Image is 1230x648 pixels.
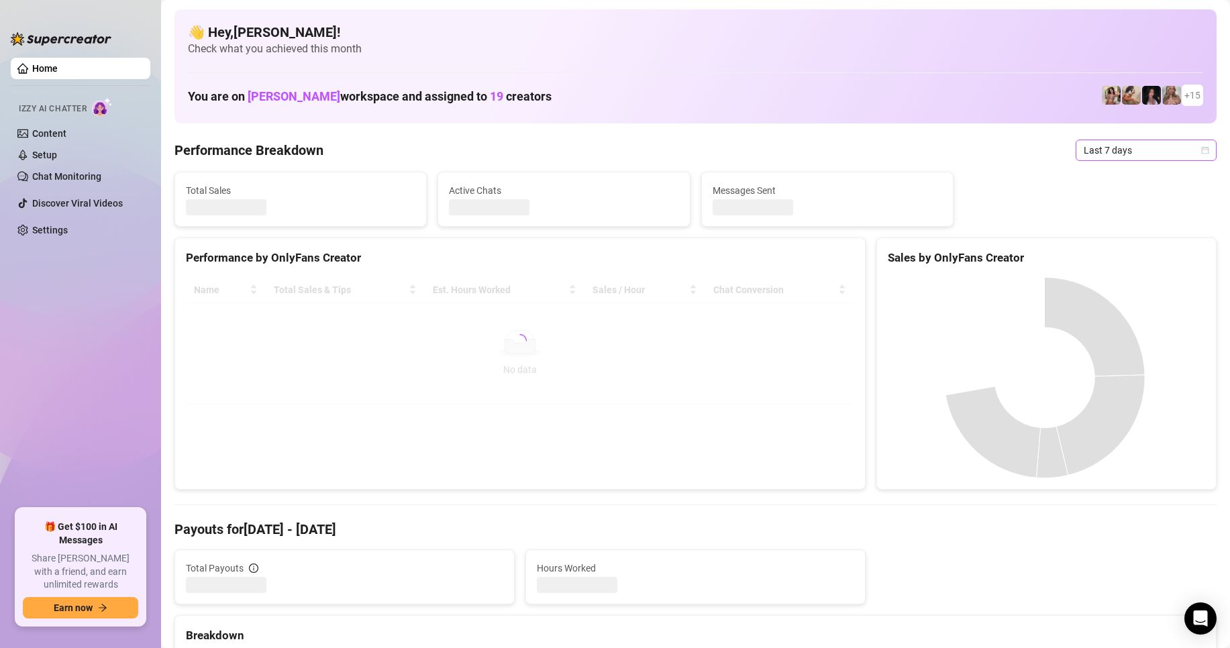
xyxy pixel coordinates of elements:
[32,198,123,209] a: Discover Viral Videos
[1142,86,1161,105] img: Baby (@babyyyybellaa)
[537,561,854,576] span: Hours Worked
[186,627,1205,645] div: Breakdown
[186,561,244,576] span: Total Payouts
[188,89,552,104] h1: You are on workspace and assigned to creators
[512,333,528,349] span: loading
[188,23,1203,42] h4: 👋 Hey, [PERSON_NAME] !
[174,141,323,160] h4: Performance Breakdown
[23,521,138,547] span: 🎁 Get $100 in AI Messages
[1162,86,1181,105] img: Kenzie (@dmaxkenz)
[888,249,1205,267] div: Sales by OnlyFans Creator
[32,171,101,182] a: Chat Monitoring
[11,32,111,46] img: logo-BBDzfeDw.svg
[713,183,942,198] span: Messages Sent
[23,552,138,592] span: Share [PERSON_NAME] with a friend, and earn unlimited rewards
[19,103,87,115] span: Izzy AI Chatter
[186,249,854,267] div: Performance by OnlyFans Creator
[32,128,66,139] a: Content
[1201,146,1209,154] span: calendar
[1184,602,1217,635] div: Open Intercom Messenger
[248,89,340,103] span: [PERSON_NAME]
[1084,140,1209,160] span: Last 7 days
[1184,88,1200,103] span: + 15
[186,183,415,198] span: Total Sales
[188,42,1203,56] span: Check what you achieved this month
[54,602,93,613] span: Earn now
[32,63,58,74] a: Home
[249,563,258,573] span: info-circle
[490,89,503,103] span: 19
[98,603,107,612] span: arrow-right
[92,97,113,117] img: AI Chatter
[449,183,678,198] span: Active Chats
[1102,86,1121,105] img: Avry (@avryjennervip)
[32,225,68,235] a: Settings
[174,520,1217,539] h4: Payouts for [DATE] - [DATE]
[1122,86,1141,105] img: Kayla (@kaylathaylababy)
[32,150,57,160] a: Setup
[23,597,138,618] button: Earn nowarrow-right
